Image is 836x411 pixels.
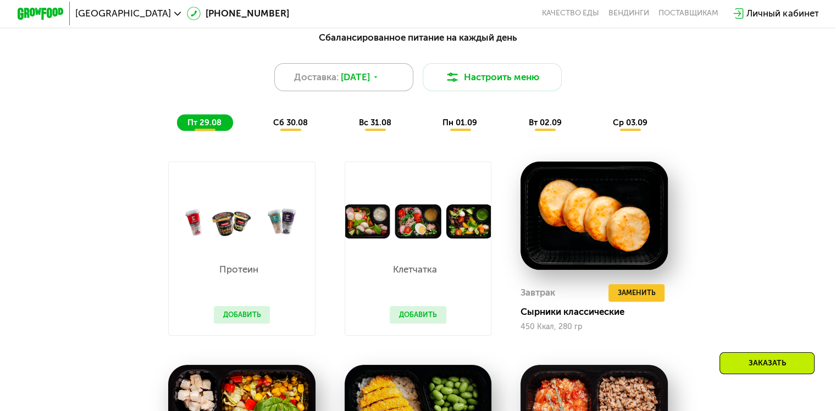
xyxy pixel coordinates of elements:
[608,9,649,18] a: Вендинги
[423,63,562,91] button: Настроить меню
[442,118,477,127] span: пн 01.09
[746,7,818,20] div: Личный кабинет
[617,287,655,298] span: Заменить
[214,306,270,324] button: Добавить
[187,7,289,20] a: [PHONE_NUMBER]
[74,30,762,45] div: Сбалансированное питание на каждый день
[613,118,647,127] span: ср 03.09
[521,284,555,302] div: Завтрак
[359,118,391,127] span: вс 31.08
[273,118,307,127] span: сб 30.08
[542,9,599,18] a: Качество еды
[390,265,441,274] p: Клетчатка
[719,352,815,374] div: Заказать
[528,118,561,127] span: вт 02.09
[608,284,665,302] button: Заменить
[294,70,339,84] span: Доставка:
[214,265,265,274] p: Протеин
[341,70,370,84] span: [DATE]
[390,306,446,324] button: Добавить
[521,306,677,318] div: Сырники классические
[187,118,222,127] span: пт 29.08
[658,9,718,18] div: поставщикам
[75,9,171,18] span: [GEOGRAPHIC_DATA]
[521,323,668,331] div: 450 Ккал, 280 гр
